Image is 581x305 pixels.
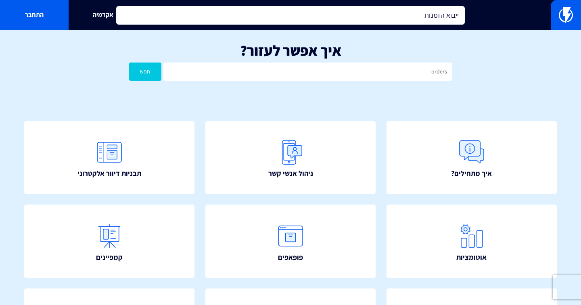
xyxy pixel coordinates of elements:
a: תבניות דיוור אלקטרוני [24,121,194,194]
a: קמפיינים [24,205,194,278]
input: חיפוש [163,63,452,81]
span: אוטומציות [456,252,487,263]
input: חיפוש מהיר... [116,6,465,25]
button: חפש [129,63,161,81]
a: אוטומציות [387,205,557,278]
span: קמפיינים [96,252,123,263]
span: תבניות דיוור אלקטרוני [77,168,141,179]
span: פופאפים [278,252,303,263]
h1: איך אפשר לעזור? [12,42,569,58]
a: ניהול אנשי קשר [205,121,376,194]
a: איך מתחילים? [387,121,557,194]
span: איך מתחילים? [451,168,492,179]
span: ניהול אנשי קשר [268,168,313,179]
a: פופאפים [205,205,376,278]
